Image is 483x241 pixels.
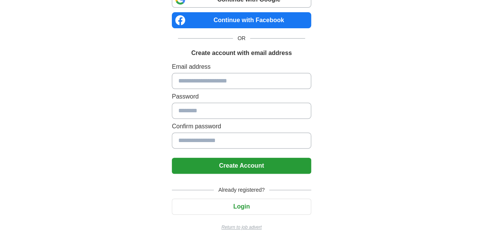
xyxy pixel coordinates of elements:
[172,203,311,210] a: Login
[172,158,311,174] button: Create Account
[191,49,292,58] h1: Create account with email address
[233,34,250,42] span: OR
[172,199,311,215] button: Login
[172,62,311,71] label: Email address
[172,12,311,28] a: Continue with Facebook
[172,122,311,131] label: Confirm password
[172,224,311,231] a: Return to job advert
[214,186,269,194] span: Already registered?
[172,92,311,101] label: Password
